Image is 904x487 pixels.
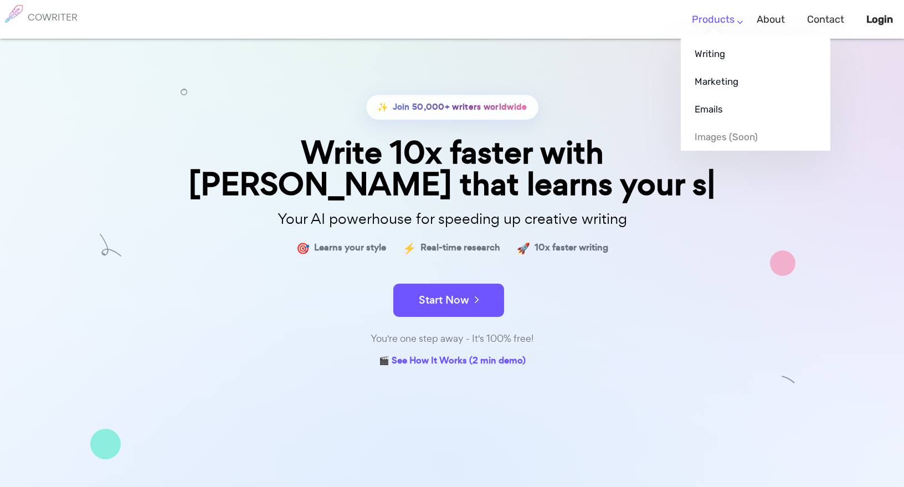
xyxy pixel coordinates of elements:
[28,12,78,22] h6: COWRITER
[100,237,121,259] img: shape
[681,40,830,68] a: Writing
[90,429,121,459] img: shape
[403,240,416,256] span: ⚡
[379,353,526,370] a: 🎬 See How It Works (2 min demo)
[393,284,504,317] button: Start Now
[377,99,388,115] span: ✨
[692,3,734,36] a: Products
[866,13,893,25] b: Login
[757,3,785,36] a: About
[681,95,830,123] a: Emails
[782,376,795,389] img: shape
[393,99,527,115] span: Join 50,000+ writers worldwide
[175,207,729,231] p: Your AI powerhouse for speeding up creative writing
[517,240,530,256] span: 🚀
[175,331,729,347] div: You're one step away - It's 100% free!
[681,68,830,95] a: Marketing
[807,3,844,36] a: Contact
[296,240,310,256] span: 🎯
[866,3,893,36] a: Login
[420,240,500,256] span: Real-time research
[314,240,386,256] span: Learns your style
[175,137,729,200] div: Write 10x faster with [PERSON_NAME] that learns your s
[535,240,608,256] span: 10x faster writing
[770,250,795,276] img: shape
